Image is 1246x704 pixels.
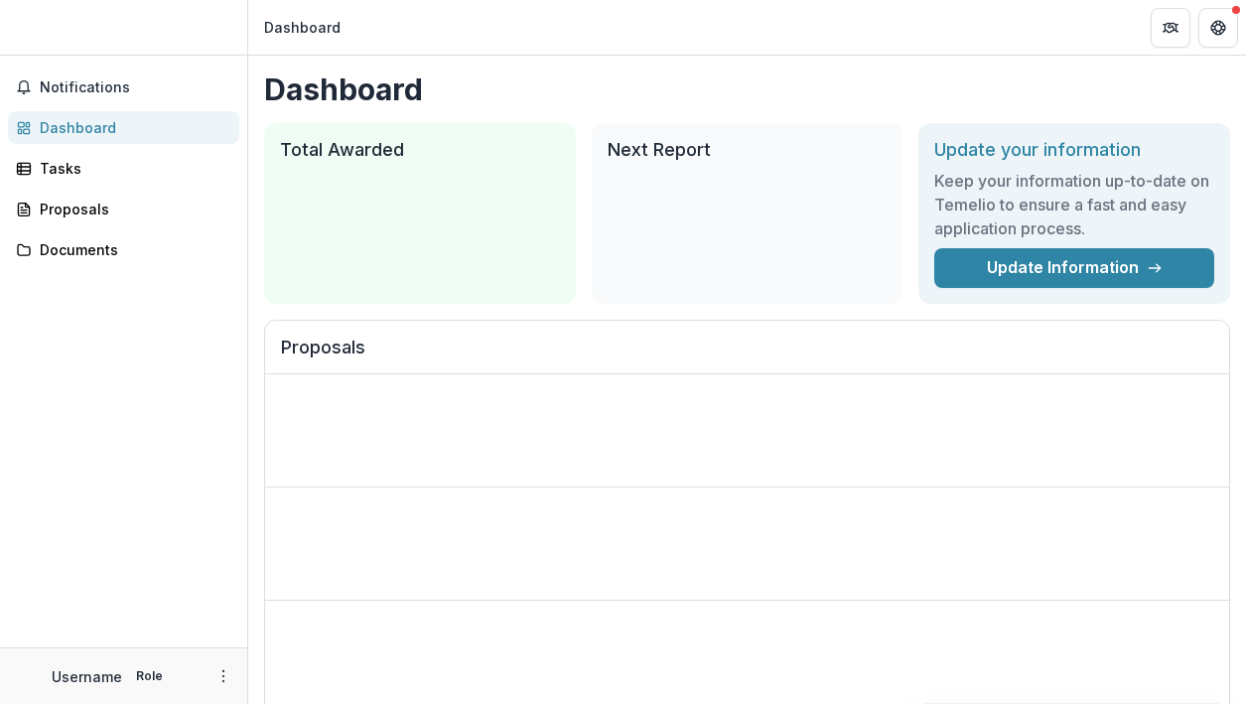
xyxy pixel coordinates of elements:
[211,664,235,688] button: More
[130,667,169,685] p: Role
[280,139,560,161] h2: Total Awarded
[934,248,1214,288] a: Update Information
[8,111,239,144] a: Dashboard
[264,71,1230,107] h1: Dashboard
[1198,8,1238,48] button: Get Help
[8,193,239,225] a: Proposals
[52,666,122,687] p: Username
[934,169,1214,240] h3: Keep your information up-to-date on Temelio to ensure a fast and easy application process.
[40,239,223,260] div: Documents
[934,139,1214,161] h2: Update your information
[8,233,239,266] a: Documents
[281,337,1213,374] h2: Proposals
[8,152,239,185] a: Tasks
[40,158,223,179] div: Tasks
[1151,8,1190,48] button: Partners
[264,17,341,38] div: Dashboard
[40,79,231,96] span: Notifications
[40,199,223,219] div: Proposals
[608,139,888,161] h2: Next Report
[40,117,223,138] div: Dashboard
[8,71,239,103] button: Notifications
[256,13,348,42] nav: breadcrumb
